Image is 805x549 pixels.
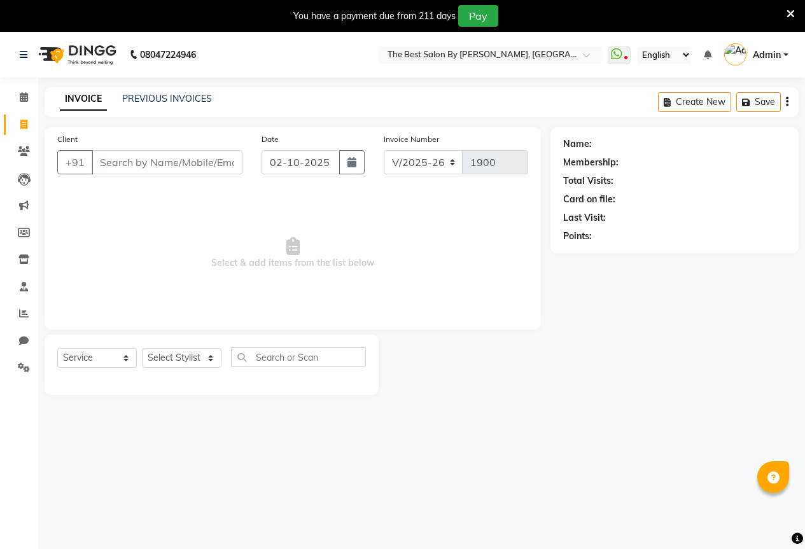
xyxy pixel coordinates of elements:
[736,92,781,112] button: Save
[563,211,606,225] div: Last Visit:
[658,92,731,112] button: Create New
[563,156,619,169] div: Membership:
[384,134,439,145] label: Invoice Number
[92,150,242,174] input: Search by Name/Mobile/Email/Code
[563,230,592,243] div: Points:
[458,5,498,27] button: Pay
[60,88,107,111] a: INVOICE
[122,93,212,104] a: PREVIOUS INVOICES
[262,134,279,145] label: Date
[140,37,196,73] b: 08047224946
[32,37,120,73] img: logo
[563,193,615,206] div: Card on file:
[231,347,366,367] input: Search or Scan
[563,174,613,188] div: Total Visits:
[57,190,528,317] span: Select & add items from the list below
[563,137,592,151] div: Name:
[724,43,746,66] img: Admin
[293,10,456,23] div: You have a payment due from 211 days
[57,150,93,174] button: +91
[57,134,78,145] label: Client
[753,48,781,62] span: Admin
[752,498,792,536] iframe: chat widget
